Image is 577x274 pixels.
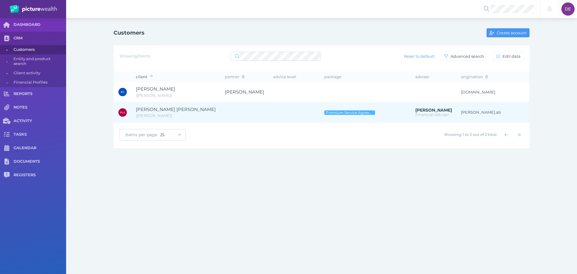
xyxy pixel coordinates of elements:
span: Premium Service Agreement - Ongoing [325,110,374,115]
th: advice level [269,72,320,82]
span: Financial Adviser [415,112,449,117]
span: Paul Lachlan Arnott [136,106,216,112]
span: Entity and product search [14,54,64,69]
span: Client activity [14,69,64,78]
span: Showing 2 items [120,54,150,58]
span: CALENDAR [14,146,66,151]
span: DOCUMENTS [14,159,66,164]
span: PLA [120,111,125,114]
th: adviser [411,72,456,82]
span: Paul Arnold [225,89,264,95]
th: package [320,72,411,82]
span: DASHBOARD [14,22,66,27]
span: partner [225,74,244,79]
span: Paul [136,113,172,118]
span: TASKS [14,132,66,137]
span: [DOMAIN_NAME] [461,90,501,95]
span: Advanced search [449,54,487,59]
span: Customers [14,45,64,54]
button: Advanced search [441,52,487,61]
span: DE [565,7,571,11]
span: [PERSON_NAME].ab [461,110,501,115]
span: origination [461,74,488,79]
span: Pauline [136,93,172,98]
div: Paul Lachlan Arnott [118,108,127,117]
button: Create account [487,28,530,37]
div: Darcie Ercegovich [561,2,575,16]
span: Reset to default [401,54,437,59]
span: REPORTS [14,91,66,97]
span: Edit data [501,54,523,59]
span: ACTIVITY [14,119,66,124]
button: Show previous page [502,130,511,139]
span: Showing 1 to 2 out of 2 total [444,132,497,137]
span: client [136,74,153,79]
span: Items per page [120,132,160,137]
h1: Customers [114,29,145,36]
button: Show next page [514,130,524,139]
span: Jonathon Martino [415,107,452,113]
span: CRM [14,36,66,41]
span: REGISTERS [14,173,66,178]
img: PW [10,5,57,13]
span: Create account [496,30,529,35]
span: NOTES [14,105,66,110]
button: Reset to default [401,52,438,61]
span: PA [121,91,124,94]
span: Financial Profiles [14,78,64,87]
span: Pauline Arnold [136,86,175,92]
button: Edit data [493,52,524,61]
div: Pauline Arnold [118,88,127,96]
